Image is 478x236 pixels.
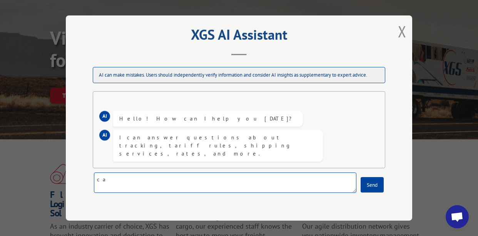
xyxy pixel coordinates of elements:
[398,21,406,42] button: Close modal
[99,111,110,122] div: AI
[99,130,110,141] div: AI
[93,67,385,83] div: AI can make mistakes. Users should independently verify information and consider AI insights as s...
[119,134,317,158] div: I can answer questions about tracking, tariff rules, shipping services, rates, and more.
[119,115,297,123] div: Hello! How can I help you [DATE]?
[446,205,469,228] div: Open chat
[85,29,393,44] h2: XGS AI Assistant
[361,177,384,192] button: Send
[94,172,356,193] textarea: can you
